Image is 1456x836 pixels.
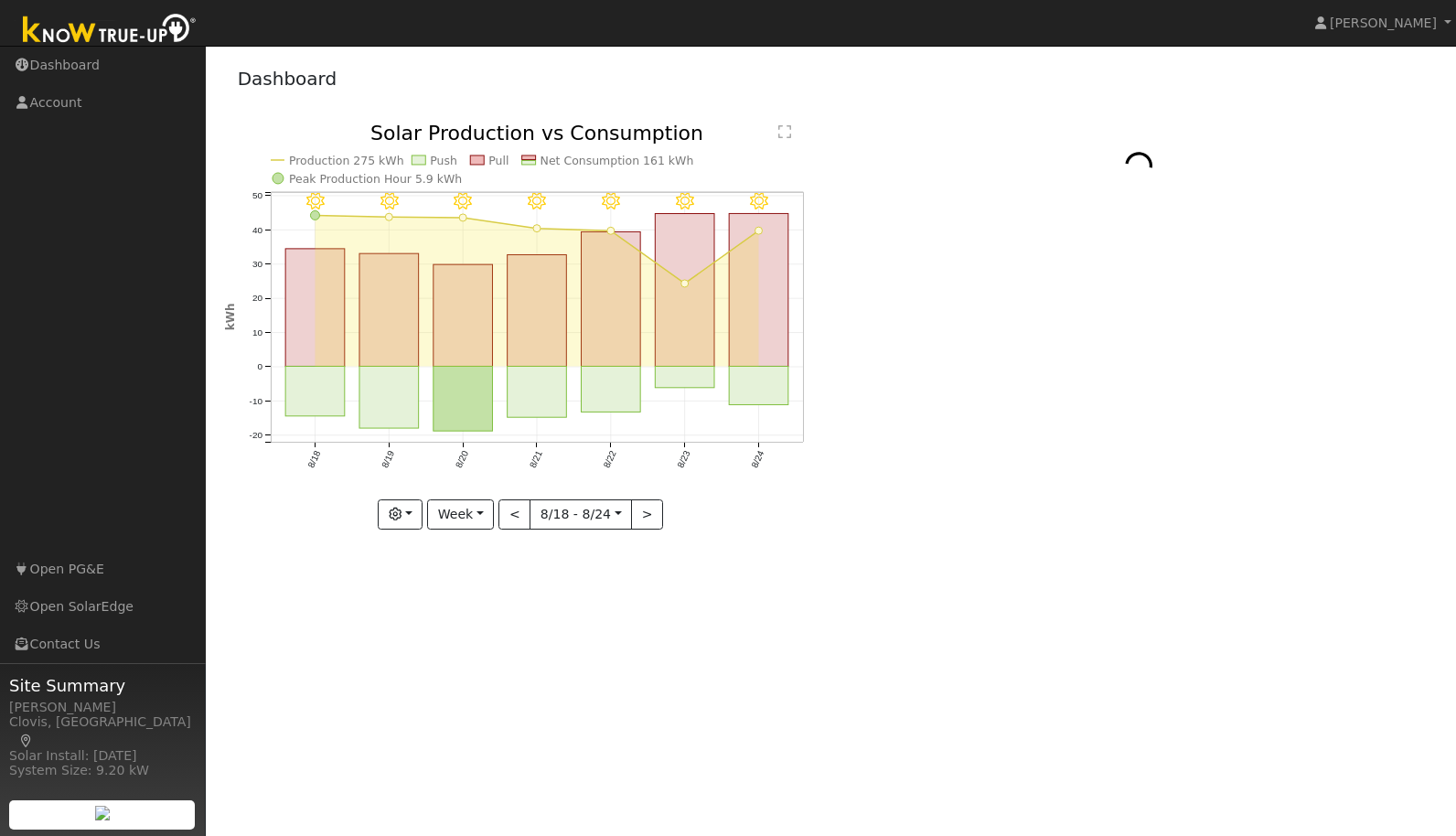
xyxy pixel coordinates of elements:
a: Map [18,734,35,748]
div: Solar Install: [DATE] [9,746,196,766]
div: System Size: 9.20 kW [9,761,196,780]
img: retrieve [95,806,110,820]
span: [PERSON_NAME] [1330,16,1437,30]
div: [PERSON_NAME] [9,698,196,717]
div: Clovis, [GEOGRAPHIC_DATA] [9,713,196,751]
a: Dashboard [238,68,337,90]
span: Site Summary [9,673,196,698]
img: Know True-Up [14,10,206,51]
